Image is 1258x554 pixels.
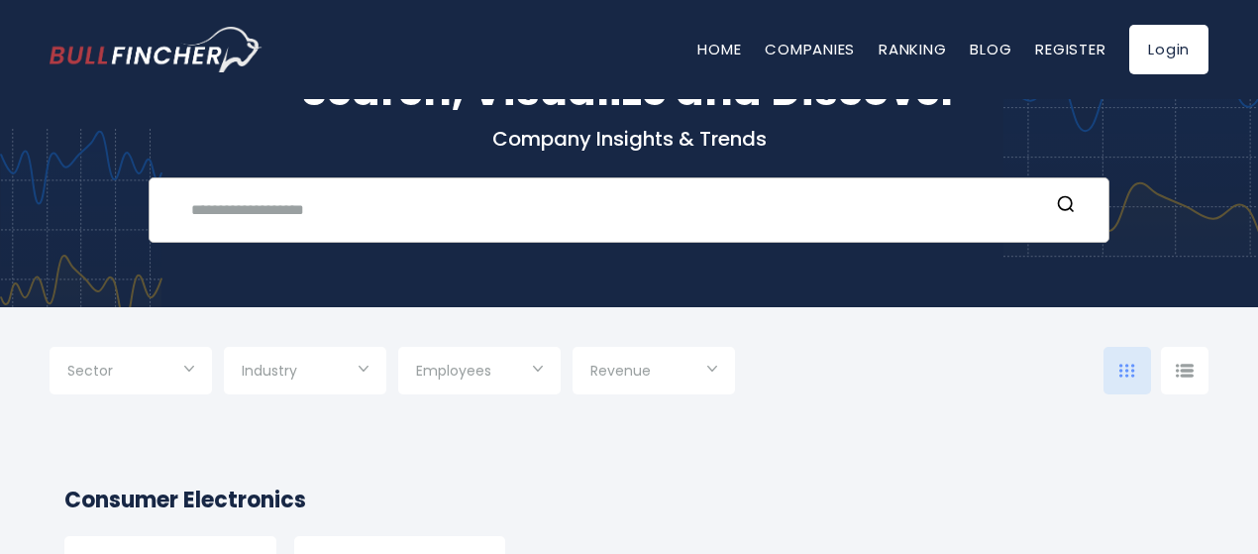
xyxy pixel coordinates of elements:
button: Search [1053,193,1079,219]
a: Login [1129,25,1208,74]
a: Companies [765,39,855,59]
h2: Consumer Electronics [64,484,1194,516]
input: Selection [416,355,543,390]
img: bullfincher logo [50,27,262,72]
span: Industry [242,362,297,380]
span: Sector [67,362,113,380]
span: Revenue [590,362,651,380]
a: Ranking [879,39,946,59]
input: Selection [242,355,368,390]
a: Go to homepage [50,27,262,72]
a: Home [697,39,741,59]
img: icon-comp-list-view.svg [1176,364,1194,378]
input: Selection [590,355,717,390]
input: Selection [67,355,194,390]
a: Register [1035,39,1105,59]
img: icon-comp-grid.svg [1119,364,1135,378]
a: Blog [970,39,1011,59]
p: Company Insights & Trends [50,126,1208,152]
span: Employees [416,362,491,380]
